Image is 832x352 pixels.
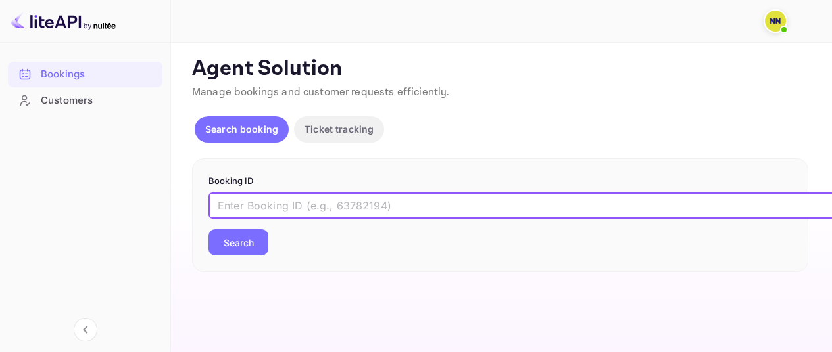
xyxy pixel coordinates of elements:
[8,88,162,114] div: Customers
[205,122,278,136] p: Search booking
[765,11,786,32] img: N/A N/A
[74,318,97,341] button: Collapse navigation
[41,93,156,108] div: Customers
[208,175,792,188] p: Booking ID
[305,122,374,136] p: Ticket tracking
[8,88,162,112] a: Customers
[11,11,116,32] img: LiteAPI logo
[41,67,156,82] div: Bookings
[8,62,162,86] a: Bookings
[8,62,162,87] div: Bookings
[192,85,450,99] span: Manage bookings and customer requests efficiently.
[192,56,808,82] p: Agent Solution
[208,229,268,255] button: Search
